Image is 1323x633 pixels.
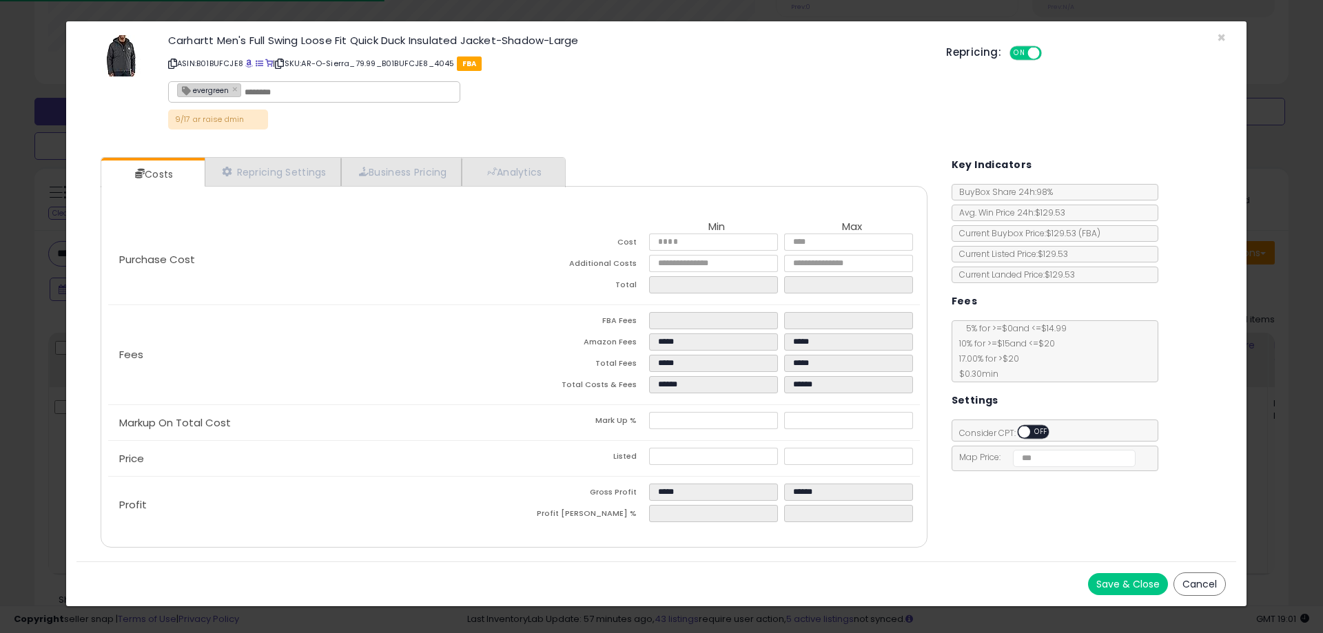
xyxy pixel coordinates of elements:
[952,392,998,409] h5: Settings
[1046,227,1100,239] span: $129.53
[952,227,1100,239] span: Current Buybox Price:
[108,453,514,464] p: Price
[341,158,462,186] a: Business Pricing
[952,248,1068,260] span: Current Listed Price: $129.53
[1173,572,1226,596] button: Cancel
[457,56,482,71] span: FBA
[514,255,649,276] td: Additional Costs
[952,156,1032,174] h5: Key Indicators
[514,234,649,255] td: Cost
[1011,48,1028,59] span: ON
[108,417,514,428] p: Markup On Total Cost
[1030,426,1052,438] span: OFF
[108,349,514,360] p: Fees
[514,312,649,333] td: FBA Fees
[784,221,919,234] th: Max
[102,35,143,76] img: 41tMmCTruUL._SL60_.jpg
[101,160,203,188] a: Costs
[514,333,649,355] td: Amazon Fees
[952,207,1065,218] span: Avg. Win Price 24h: $129.53
[1040,48,1062,59] span: OFF
[462,158,564,186] a: Analytics
[514,448,649,469] td: Listed
[1088,573,1168,595] button: Save & Close
[1217,28,1226,48] span: ×
[245,58,253,69] a: BuyBox page
[952,368,998,380] span: $0.30 min
[952,269,1075,280] span: Current Landed Price: $129.53
[952,451,1136,463] span: Map Price:
[952,353,1019,364] span: 17.00 % for > $20
[514,484,649,505] td: Gross Profit
[108,254,514,265] p: Purchase Cost
[168,35,925,45] h3: Carhartt Men's Full Swing Loose Fit Quick Duck Insulated Jacket-Shadow-Large
[952,186,1053,198] span: BuyBox Share 24h: 98%
[168,110,268,129] p: 9/17 ar raise dmin
[108,499,514,510] p: Profit
[946,47,1001,58] h5: Repricing:
[265,58,273,69] a: Your listing only
[178,84,229,96] span: evergreen
[649,221,784,234] th: Min
[514,412,649,433] td: Mark Up %
[168,52,925,74] p: ASIN: B01BUFCJE8 | SKU: AR-O-Sierra_79.99_B01BUFCJE8_4045
[514,276,649,298] td: Total
[232,83,240,95] a: ×
[256,58,263,69] a: All offer listings
[514,376,649,397] td: Total Costs & Fees
[514,355,649,376] td: Total Fees
[952,293,978,310] h5: Fees
[514,505,649,526] td: Profit [PERSON_NAME] %
[205,158,341,186] a: Repricing Settings
[952,427,1067,439] span: Consider CPT:
[1078,227,1100,239] span: ( FBA )
[952,338,1055,349] span: 10 % for >= $15 and <= $20
[959,322,1067,334] span: 5 % for >= $0 and <= $14.99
